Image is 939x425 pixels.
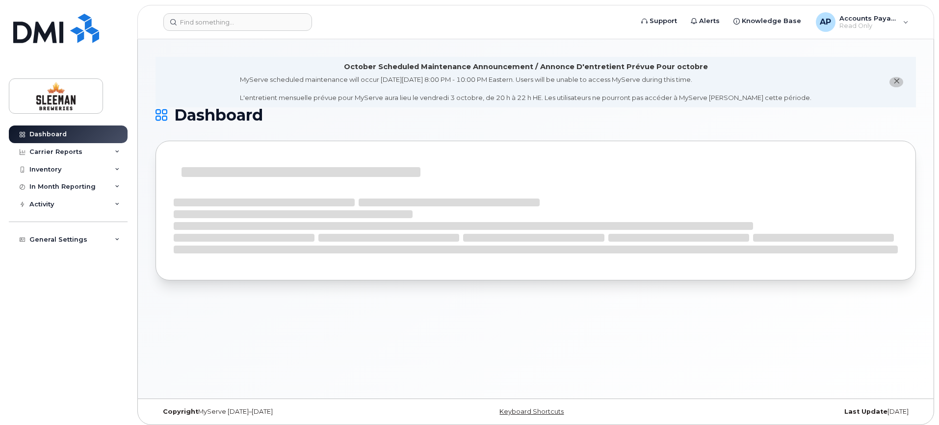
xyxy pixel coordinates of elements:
[844,408,887,415] strong: Last Update
[889,77,903,87] button: close notification
[662,408,916,416] div: [DATE]
[240,75,811,102] div: MyServe scheduled maintenance will occur [DATE][DATE] 8:00 PM - 10:00 PM Eastern. Users will be u...
[163,408,198,415] strong: Copyright
[344,62,708,72] div: October Scheduled Maintenance Announcement / Annonce D'entretient Prévue Pour octobre
[499,408,564,415] a: Keyboard Shortcuts
[174,108,263,123] span: Dashboard
[156,408,409,416] div: MyServe [DATE]–[DATE]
